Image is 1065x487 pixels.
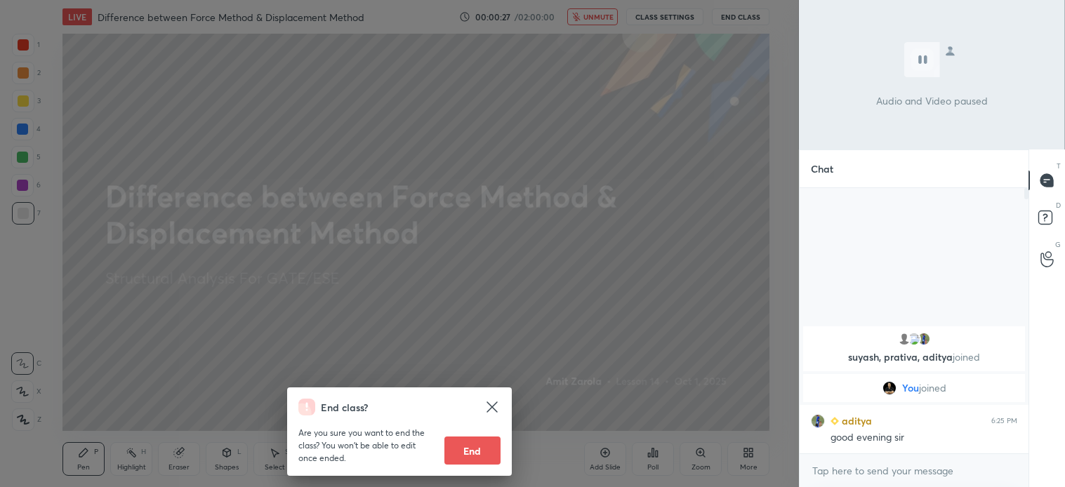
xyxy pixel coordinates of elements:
img: 77938866b74a4fc7a29ae924b070989f.jpg [917,332,931,346]
span: joined [953,350,980,363]
p: D [1056,200,1061,211]
h4: End class? [321,400,368,415]
p: Are you sure you want to end the class? You won’t be able to edit once ended. [298,427,433,465]
h6: aditya [839,413,872,428]
img: default.png [897,332,911,346]
span: joined [918,382,946,394]
button: End [444,436,501,465]
p: G [1055,239,1061,250]
p: Audio and Video paused [876,93,988,108]
div: grid [800,323,1028,453]
img: 77938866b74a4fc7a29ae924b070989f.jpg [811,414,825,428]
img: Learner_Badge_beginner_1_8b307cf2a0.svg [831,417,839,425]
img: 3 [907,332,921,346]
div: 6:25 PM [991,417,1017,425]
p: T [1057,161,1061,171]
p: Chat [800,150,845,187]
span: You [901,382,918,394]
div: good evening sir [831,431,1017,445]
img: 8ba2db41279241c68bfad93131dcbbfe.jpg [882,381,896,395]
p: suyash, prativa, aditya [812,352,1017,363]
